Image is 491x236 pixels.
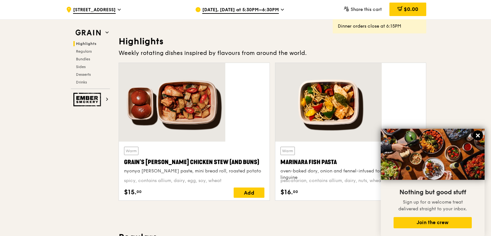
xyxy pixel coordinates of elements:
[234,188,264,198] div: Add
[137,189,142,194] span: 00
[73,7,116,14] span: [STREET_ADDRESS]
[351,7,382,12] span: Share this cart
[280,158,421,167] div: Marinara Fish Pasta
[124,147,138,155] div: Warm
[280,147,295,155] div: Warm
[124,188,137,197] span: $15.
[76,49,92,54] span: Regulars
[124,168,264,174] div: nyonya [PERSON_NAME] paste, mini bread roll, roasted potato
[473,130,483,141] button: Close
[399,188,466,196] span: Nothing but good stuff
[280,168,421,181] div: oven-baked dory, onion and fennel-infused tomato sauce, linguine
[124,158,264,167] div: Grain's [PERSON_NAME] Chicken Stew (and buns)
[293,189,298,194] span: 00
[124,178,264,182] div: spicy, contains allium, dairy, egg, soy, wheat
[202,7,279,14] span: [DATE], [DATE] at 5:30PM–6:30PM
[76,57,90,61] span: Bundles
[119,48,426,57] div: Weekly rotating dishes inspired by flavours from around the world.
[76,80,87,84] span: Drinks
[280,178,421,182] div: pescatarian, contains allium, dairy, nuts, wheat
[394,217,472,228] button: Join the crew
[73,27,103,39] img: Grain web logo
[73,93,103,106] img: Ember Smokery web logo
[398,199,467,212] span: Sign up for a welcome treat delivered straight to your inbox.
[280,188,293,197] span: $16.
[76,72,91,77] span: Desserts
[76,41,96,46] span: Highlights
[338,23,421,30] div: Dinner orders close at 6:15PM
[404,6,418,12] span: $0.00
[76,65,86,69] span: Sides
[119,36,426,47] h3: Highlights
[381,129,485,180] img: DSC07876-Edit02-Large.jpeg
